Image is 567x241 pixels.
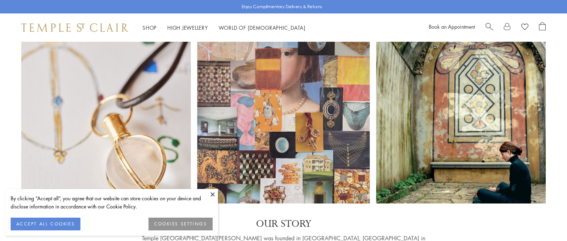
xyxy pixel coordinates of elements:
[142,218,425,230] p: OUR STORY
[532,208,560,234] iframe: Gorgias live chat messenger
[142,24,157,31] a: ShopShop
[521,22,528,33] a: View Wishlist
[21,23,128,32] img: Temple St. Clair
[539,22,546,33] a: Open Shopping Bag
[167,24,208,31] a: High JewelleryHigh Jewellery
[142,23,305,32] nav: Main navigation
[219,24,305,31] a: World of [DEMOGRAPHIC_DATA]World of [DEMOGRAPHIC_DATA]
[11,194,213,211] div: By clicking “Accept all”, you agree that our website can store cookies on your device and disclos...
[148,218,213,230] button: COOKIES SETTINGS
[485,22,493,33] a: Search
[11,218,80,230] button: ACCEPT ALL COOKIES
[429,23,475,30] a: Book an Appointment
[242,3,322,10] p: Enjoy Complimentary Delivery & Returns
